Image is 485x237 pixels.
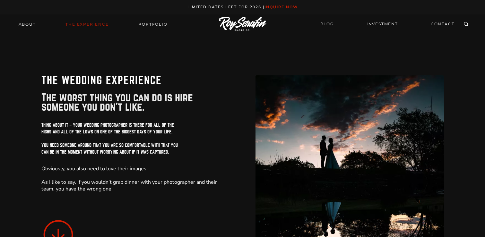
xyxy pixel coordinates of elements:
[363,19,402,30] a: INVESTMENT
[264,4,298,10] a: inquire now
[41,165,230,192] p: Obviously, you also need to love their images. As I like to say, if you wouldn’t grab dinner with...
[7,4,478,11] p: Limited Dates LEft for 2026 |
[15,20,40,29] a: About
[41,122,230,163] h5: Think about it – your wedding photographer is there for all of the highs and all of the lows on o...
[219,17,266,32] img: Logo of Roy Serafin Photo Co., featuring stylized text in white on a light background, representi...
[316,19,338,30] a: BLOG
[62,20,112,29] a: THE EXPERIENCE
[462,20,471,29] button: View Search Form
[41,93,230,112] p: The worst thing you can do is hire someone you don’t like.
[134,20,171,29] a: Portfolio
[41,75,230,86] h1: The Wedding Experience
[316,19,458,30] nav: Secondary Navigation
[427,19,458,30] a: CONTACT
[15,20,171,29] nav: Primary Navigation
